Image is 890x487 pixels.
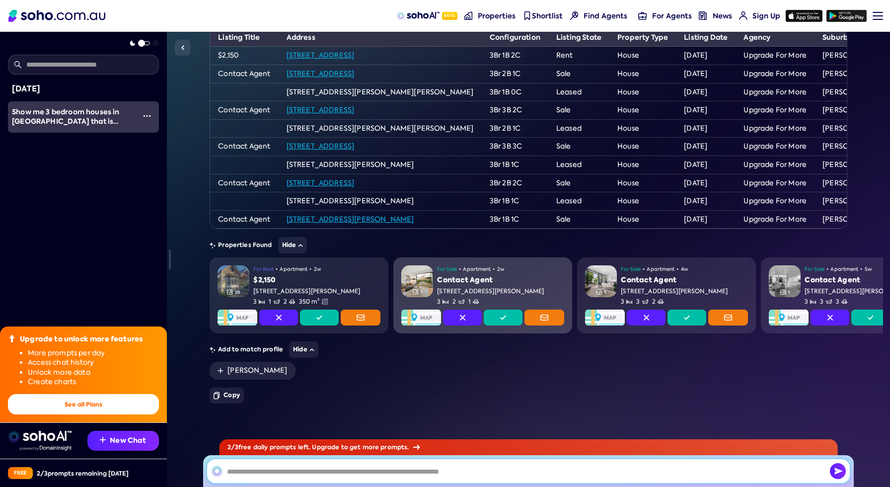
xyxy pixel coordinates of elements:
td: [PERSON_NAME] [815,138,890,156]
img: Bathrooms [826,299,832,305]
td: 3Br 1B 1C [482,192,548,211]
span: 3 [836,298,847,306]
span: 3 [253,298,265,306]
td: $2,150 [210,47,278,65]
span: 2 [652,298,664,306]
span: Shortlist [532,11,563,21]
button: Hide [289,341,318,358]
img: More icon [143,112,151,120]
td: House [609,138,676,156]
img: Data provided by Domain Insight [20,446,72,451]
span: 3 [820,298,831,306]
div: 2 / 3 prompts remaining [DATE] [37,469,129,478]
img: Map [401,310,441,325]
span: • [309,265,311,273]
td: [PERSON_NAME] [815,65,890,83]
a: PropertyGallery Icon20For Rent•Apartment•2w$2,150[STREET_ADDRESS][PERSON_NAME]3Bedrooms1Bathrooms... [210,257,388,333]
img: Bathrooms [274,299,280,305]
img: Recommendation icon [100,437,106,443]
td: Leased [548,119,609,138]
td: 3Br 1B 0C [482,83,548,101]
span: • [676,265,678,273]
span: 4w [681,265,688,273]
span: For Sale [621,265,641,273]
td: [STREET_ADDRESS][PERSON_NAME][PERSON_NAME] [279,83,482,101]
li: Create charts [28,377,159,387]
img: Property [218,265,249,297]
td: 3Br 1B 2C [482,47,548,65]
img: properties-nav icon [464,11,473,20]
a: [STREET_ADDRESS] [287,105,355,114]
td: [PERSON_NAME] [815,47,890,65]
span: 2w [314,265,321,273]
img: Gallery Icon [780,289,786,295]
td: [PERSON_NAME] [815,156,890,174]
span: • [826,265,828,273]
td: Sale [548,101,609,120]
button: See all Plans [8,394,159,414]
td: [DATE] [676,119,736,138]
span: 3 [805,298,816,306]
span: • [493,265,495,273]
td: [DATE] [676,65,736,83]
td: [PERSON_NAME] [815,192,890,211]
td: House [609,101,676,120]
td: Contact Agent [210,101,278,120]
span: 2w [497,265,504,273]
td: 3Br 1B 1C [482,210,548,229]
td: House [609,210,676,229]
img: Map [769,310,809,325]
a: [STREET_ADDRESS] [287,178,355,187]
img: Map [218,310,257,325]
div: [STREET_ADDRESS][PERSON_NAME] [253,287,380,296]
div: 2 / 3 free daily prompts left. Upgrade to get more prompts. [220,439,838,455]
span: Find Agents [584,11,627,21]
img: shortlist-nav icon [523,11,531,20]
span: 1 [468,298,479,306]
img: Arrow icon [413,445,420,450]
td: Leased [548,192,609,211]
span: • [459,265,461,273]
div: Show me 3 bedroom houses in Elwood that is wihtin 5 minuts of the beach [12,107,135,127]
td: 3Br 3B 3C [482,138,548,156]
img: Property [401,265,433,297]
td: [PERSON_NAME] [815,101,890,120]
td: Contact Agent [210,210,278,229]
td: Contact Agent [210,65,278,83]
div: [DATE] [12,82,155,95]
td: 3Br 2B 1C [482,119,548,138]
td: House [609,65,676,83]
th: Address [279,29,482,47]
img: Carspots [658,299,664,305]
div: Contact Agent [621,275,748,285]
span: Beta [442,12,457,20]
span: 3 [621,298,632,306]
td: [DATE] [676,156,736,174]
span: 3 [437,298,448,306]
th: Listing State [548,29,609,47]
td: 3Br 3B 2C [482,101,548,120]
span: 1 [604,290,606,295]
span: 20 [235,290,240,295]
td: Upgrade For More [736,174,815,192]
td: Contact Agent [210,138,278,156]
img: google-play icon [826,10,867,22]
img: app-store icon [786,10,822,22]
td: Upgrade For More [736,192,815,211]
th: Configuration [482,29,548,47]
div: Contact Agent [437,275,564,285]
span: 2 [284,298,295,306]
td: [PERSON_NAME] [815,174,890,192]
span: Show me 3 bedroom houses in [GEOGRAPHIC_DATA] that is wihtin 5 minuts of the beach [12,107,120,136]
td: [STREET_ADDRESS][PERSON_NAME] [279,192,482,211]
li: Unlock more data [28,368,159,378]
td: Contact Agent [210,174,278,192]
span: • [860,265,862,273]
span: Apartment [830,265,858,273]
a: [STREET_ADDRESS] [287,142,355,151]
td: [DATE] [676,174,736,192]
div: [STREET_ADDRESS][PERSON_NAME] [621,287,748,296]
span: 5w [865,265,872,273]
a: PropertyGallery Icon1For Sale•Apartment•2wContact Agent[STREET_ADDRESS][PERSON_NAME]3Bedrooms2Bat... [393,257,572,333]
img: sohoAI logo [397,12,439,20]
